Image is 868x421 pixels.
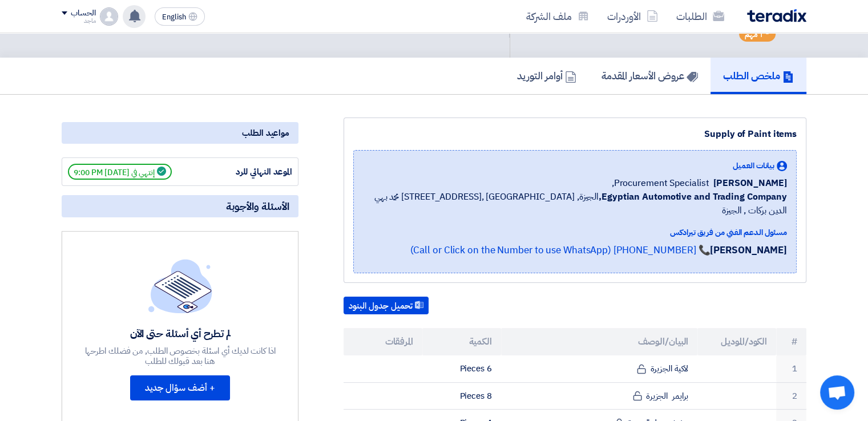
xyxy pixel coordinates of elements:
[155,7,205,26] button: English
[776,355,806,382] td: 1
[344,328,422,355] th: المرفقات
[100,7,118,26] img: profile_test.png
[353,127,797,141] div: Supply of Paint items
[226,200,289,213] span: الأسئلة والأجوبة
[599,190,787,204] b: Egyptian Automotive and Trading Company,
[130,375,230,400] button: + أضف سؤال جديد
[422,355,501,382] td: 6 Pieces
[776,328,806,355] th: #
[501,355,698,382] td: لاكية الجزيرة
[363,190,787,217] span: الجيزة, [GEOGRAPHIC_DATA] ,[STREET_ADDRESS] محمد بهي الدين بركات , الجيزة
[598,3,667,30] a: الأوردرات
[62,18,95,24] div: ماجد
[747,9,806,22] img: Teradix logo
[589,58,710,94] a: عروض الأسعار المقدمة
[820,375,854,410] div: Open chat
[344,297,429,315] button: تحميل جدول البنود
[148,259,212,313] img: empty_state_list.svg
[723,69,794,82] h5: ملخص الطلب
[517,3,598,30] a: ملف الشركة
[71,9,95,18] div: الحساب
[501,382,698,410] td: برايمر الجزيرة
[710,58,806,94] a: ملخص الطلب
[62,122,298,144] div: مواعيد الطلب
[162,13,186,21] span: English
[207,165,292,179] div: الموعد النهائي للرد
[501,328,698,355] th: البيان/الوصف
[422,382,501,410] td: 8 Pieces
[363,226,787,238] div: مسئول الدعم الفني من فريق تيرادكس
[710,243,787,257] strong: [PERSON_NAME]
[517,69,576,82] h5: أوامر التوريد
[745,29,758,40] span: مهم
[697,328,776,355] th: الكود/الموديل
[68,164,172,180] span: إنتهي في [DATE] 9:00 PM
[410,243,710,257] a: 📞 [PHONE_NUMBER] (Call or Click on the Number to use WhatsApp)
[733,160,774,172] span: بيانات العميل
[713,176,787,190] span: [PERSON_NAME]
[83,346,277,366] div: اذا كانت لديك أي اسئلة بخصوص الطلب, من فضلك اطرحها هنا بعد قبولك للطلب
[612,176,709,190] span: Procurement Specialist,
[504,58,589,94] a: أوامر التوريد
[776,382,806,410] td: 2
[422,328,501,355] th: الكمية
[83,327,277,340] div: لم تطرح أي أسئلة حتى الآن
[667,3,733,30] a: الطلبات
[601,69,698,82] h5: عروض الأسعار المقدمة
